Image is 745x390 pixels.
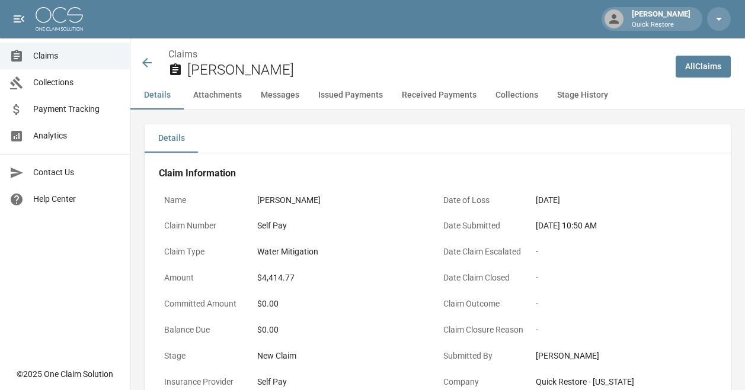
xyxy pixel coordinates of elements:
p: Claim Number [159,214,252,237]
p: Claim Type [159,240,252,263]
button: open drawer [7,7,31,31]
div: details tabs [145,124,731,153]
span: Claims [33,50,120,62]
div: Self Pay [257,220,287,232]
div: anchor tabs [130,81,745,109]
span: Help Center [33,193,120,205]
div: [PERSON_NAME] [257,194,321,207]
span: Analytics [33,130,120,142]
div: $4,414.77 [257,272,295,284]
button: Collections [486,81,548,109]
button: Received Payments [392,81,486,109]
span: Collections [33,76,120,89]
div: - [536,298,711,310]
div: Water Mitigation [257,246,318,258]
p: Claim Outcome [438,292,531,315]
img: ocs-logo-white-transparent.png [36,7,83,31]
div: - [536,324,711,336]
p: Date Submitted [438,214,531,237]
button: Messages [251,81,309,109]
p: Submitted By [438,344,531,368]
button: Issued Payments [309,81,392,109]
p: Stage [159,344,252,368]
div: $0.00 [257,298,433,310]
div: - [536,246,711,258]
div: © 2025 One Claim Solution [17,368,113,380]
button: Details [145,124,198,153]
div: [DATE] 10:50 AM [536,220,711,232]
button: Attachments [184,81,251,109]
p: Quick Restore [632,20,690,30]
h2: [PERSON_NAME] [187,62,666,79]
p: Name [159,189,252,212]
p: Amount [159,266,252,289]
p: Date Claim Escalated [438,240,531,263]
div: New Claim [257,350,433,362]
p: Committed Amount [159,292,252,315]
div: Self Pay [257,376,287,388]
div: [PERSON_NAME] [536,350,711,362]
a: AllClaims [676,56,731,78]
div: [PERSON_NAME] [627,8,695,30]
div: [DATE] [536,194,560,207]
button: Stage History [548,81,618,109]
div: Quick Restore - [US_STATE] [536,376,711,388]
span: Payment Tracking [33,103,120,115]
a: Claims [168,49,197,60]
span: Contact Us [33,166,120,179]
h4: Claim Information [159,167,717,179]
button: Details [130,81,184,109]
p: Claim Closure Reason [438,318,531,341]
div: - [536,272,711,284]
nav: breadcrumb [168,47,666,62]
p: Date of Loss [438,189,531,212]
div: $0.00 [257,324,433,336]
p: Date Claim Closed [438,266,531,289]
p: Balance Due [159,318,252,341]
